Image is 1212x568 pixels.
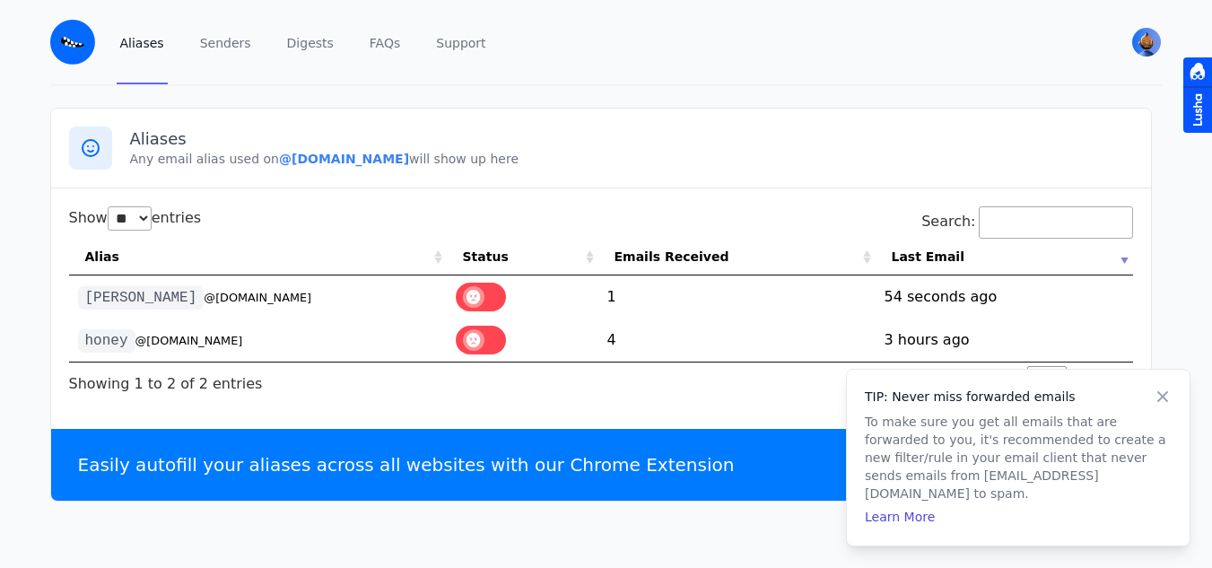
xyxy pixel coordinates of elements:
[876,239,1133,275] th: Last Email: activate to sort column ascending
[598,239,876,275] th: Emails Received: activate to sort column ascending
[598,275,876,319] td: 1
[876,275,1133,319] td: 54 seconds ago
[78,329,135,353] code: honey
[50,20,95,65] img: Email Monster
[69,209,202,226] label: Show entries
[279,152,409,166] b: @[DOMAIN_NAME]
[204,291,311,304] small: @[DOMAIN_NAME]
[135,334,243,347] small: @[DOMAIN_NAME]
[78,286,205,310] code: [PERSON_NAME]
[447,239,598,275] th: Status: activate to sort column ascending
[598,319,876,362] td: 4
[921,213,1132,230] label: Search:
[865,510,935,524] a: Learn More
[1068,366,1132,404] a: Next
[130,128,1133,150] h3: Aliases
[69,363,263,395] div: Showing 1 to 2 of 2 entries
[69,239,447,275] th: Alias: activate to sort column ascending
[1132,28,1161,57] img: harrye's Avatar
[979,206,1133,239] input: Search:
[876,319,1133,362] td: 3 hours ago
[130,150,1133,168] p: Any email alias used on will show up here
[78,452,735,477] p: Easily autofill your aliases across all websites with our Chrome Extension
[1027,366,1067,404] a: 1
[934,366,1025,404] a: Previous
[865,413,1172,502] p: To make sure you get all emails that are forwarded to you, it's recommended to create a new filte...
[865,388,1172,406] h4: TIP: Never miss forwarded emails
[1130,26,1163,58] button: User menu
[108,206,152,231] select: Showentries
